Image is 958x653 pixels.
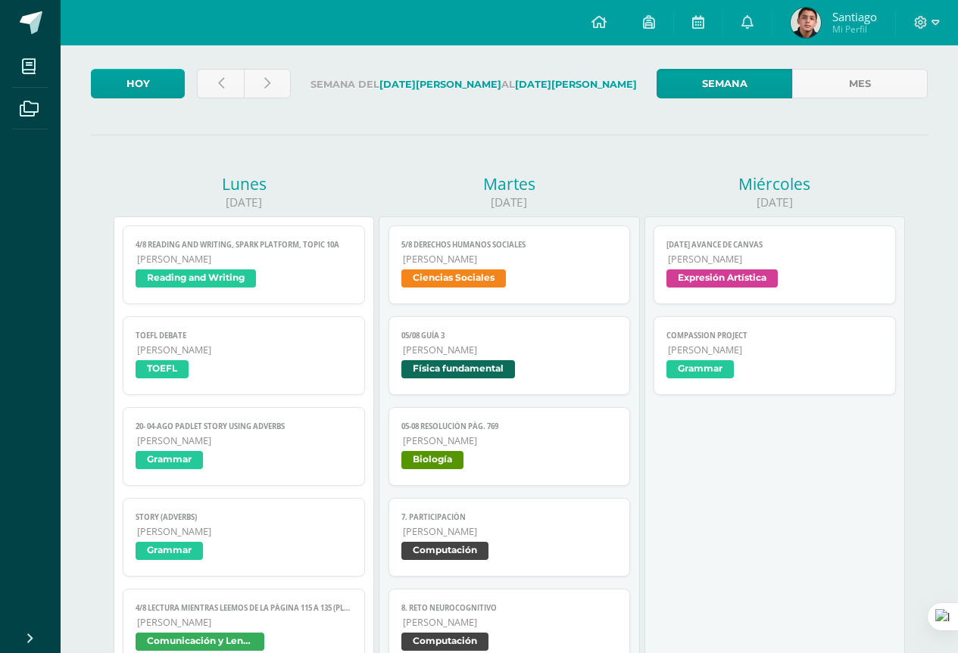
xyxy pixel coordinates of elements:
span: Grammar [666,360,734,378]
span: 8. Reto neurocognitivo [401,603,618,613]
span: [DATE] avance de canvas [666,240,883,250]
span: Expresión Artística [666,269,778,288]
span: [PERSON_NAME] [403,525,618,538]
a: Hoy [91,69,185,98]
span: 05/08 Guía 3 [401,331,618,340]
span: TOEFL [136,360,189,378]
img: b81a375a2ba29ccfbe84947ecc58dfa2.png [791,8,821,38]
span: [PERSON_NAME] [403,616,618,629]
span: Computación [401,633,488,651]
span: [PERSON_NAME] [137,616,352,629]
div: [DATE] [114,194,374,210]
a: Semana [657,69,792,98]
strong: [DATE][PERSON_NAME] [515,79,637,90]
a: TOEFL Debate[PERSON_NAME]TOEFL [123,316,365,395]
a: 7. Participación[PERSON_NAME]Computación [389,498,631,577]
div: [DATE] [644,194,905,210]
span: Mi Perfil [832,23,877,36]
span: Compassion project [666,331,883,340]
div: Martes [379,173,639,194]
div: [DATE] [379,194,639,210]
span: Biología [401,451,463,469]
a: STORY (ADVERBS)[PERSON_NAME]Grammar [123,498,365,577]
a: [DATE] avance de canvas[PERSON_NAME]Expresión Artística [654,225,896,304]
div: Lunes [114,173,374,194]
span: [PERSON_NAME] [403,434,618,447]
span: [PERSON_NAME] [137,344,352,356]
span: Santiago [832,9,877,24]
span: [PERSON_NAME] [137,253,352,266]
span: Ciencias Sociales [401,269,506,288]
span: 05-08 Resolución pág. 769 [401,421,618,431]
span: Reading and Writing [136,269,256,288]
span: 7. Participación [401,512,618,522]
span: [PERSON_NAME] [403,253,618,266]
span: [PERSON_NAME] [137,525,352,538]
a: 4/8 REading and Writing, Spark platform, topic 10A[PERSON_NAME]Reading and Writing [123,225,365,304]
span: [PERSON_NAME] [668,253,883,266]
strong: [DATE][PERSON_NAME] [379,79,501,90]
span: STORY (ADVERBS) [136,512,352,522]
span: 5/8 Derechos Humanos Sociales [401,240,618,250]
span: [PERSON_NAME] [668,344,883,356]
span: [PERSON_NAME] [137,434,352,447]
a: Mes [792,69,928,98]
span: Computación [401,542,488,560]
span: Comunicación y Lenguaje [136,633,264,651]
div: Miércoles [644,173,905,194]
span: 4/8 LECTURA Mientras leemos de la página 115 a 135 (plataforma) [136,603,352,613]
a: 05-08 Resolución pág. 769[PERSON_NAME]Biología [389,407,631,486]
span: 20- 04-ago Padlet Story using Adverbs [136,421,352,431]
span: 4/8 REading and Writing, Spark platform, topic 10A [136,240,352,250]
a: 5/8 Derechos Humanos Sociales[PERSON_NAME]Ciencias Sociales [389,225,631,304]
label: Semana del al [303,69,644,100]
span: TOEFL Debate [136,331,352,340]
a: 05/08 Guía 3[PERSON_NAME]Física fundamental [389,316,631,395]
span: Grammar [136,542,203,560]
span: [PERSON_NAME] [403,344,618,356]
span: Grammar [136,451,203,469]
a: Compassion project[PERSON_NAME]Grammar [654,316,896,395]
span: Física fundamental [401,360,515,378]
a: 20- 04-ago Padlet Story using Adverbs[PERSON_NAME]Grammar [123,407,365,486]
